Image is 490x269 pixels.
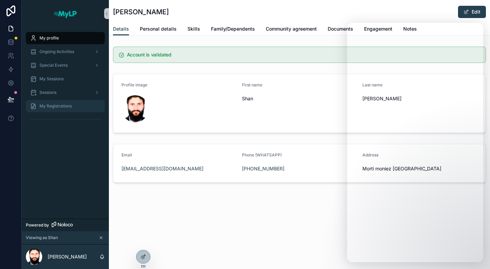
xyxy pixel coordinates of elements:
[39,76,64,82] span: My Sessions
[266,26,317,32] span: Community agreement
[48,253,87,260] p: [PERSON_NAME]
[242,82,262,87] span: First name
[187,26,200,32] span: Skills
[121,82,147,87] span: Profile image
[127,52,480,57] h5: Account is validated
[26,86,105,99] a: Sessions
[242,165,284,172] a: [PHONE_NUMBER]
[347,23,483,262] iframe: Intercom live chat
[140,26,177,32] span: Personal details
[39,35,59,41] span: My profile
[26,73,105,85] a: My Sessions
[53,8,77,19] img: App logo
[39,49,74,54] span: Ongoing Activities
[242,152,282,157] span: Phone (WHATSAPP)
[140,23,177,36] a: Personal details
[113,23,129,36] a: Details
[242,95,357,102] span: Shan
[187,23,200,36] a: Skills
[26,100,105,112] a: My Registrations
[26,46,105,58] a: Ongoing Activities
[22,219,109,231] a: Powered by
[26,32,105,44] a: My profile
[121,152,132,157] span: Email
[266,23,317,36] a: Community agreement
[113,7,169,17] h1: [PERSON_NAME]
[211,26,255,32] span: Family/Dependents
[458,6,486,18] button: Edit
[26,222,49,228] span: Powered by
[328,26,353,32] span: Documents
[113,26,129,32] span: Details
[39,103,72,109] span: My Registrations
[328,23,353,36] a: Documents
[211,23,255,36] a: Family/Dependents
[26,59,105,71] a: Special Events
[39,63,68,68] span: Special Events
[26,235,58,240] span: Viewing as Shan
[39,90,56,95] span: Sessions
[22,27,109,133] div: scrollable content
[121,165,203,172] a: [EMAIL_ADDRESS][DOMAIN_NAME]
